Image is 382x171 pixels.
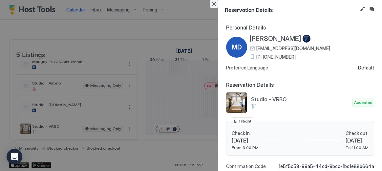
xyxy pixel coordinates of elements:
[239,118,251,124] span: 1 Night
[250,35,301,43] span: [PERSON_NAME]
[279,163,374,169] span: 1e5f5c58-99a5-44cd-9bcc-1bc1e88b664a
[256,54,296,60] span: [PHONE_NUMBER]
[232,42,242,52] span: MD
[251,96,350,103] span: Studio - VRBO
[226,82,374,88] span: Reservation Details
[232,130,259,136] span: Check in
[226,163,266,169] span: Confirmation Code
[7,149,22,164] div: Open Intercom Messenger
[346,145,369,150] span: To 11:00 AM
[256,46,330,51] span: [EMAIL_ADDRESS][DOMAIN_NAME]
[232,145,259,150] span: From 3:00 PM
[358,5,366,13] button: Edit reservation
[346,130,369,136] span: Check out
[358,65,374,71] span: Default
[368,5,375,13] button: Inbox
[226,24,374,31] span: Personal Details
[226,92,247,113] div: listing image
[226,65,268,71] span: Preferred Language
[354,100,372,105] span: Accepted
[232,137,259,144] span: [DATE]
[225,5,357,13] span: Reservation Details
[346,137,369,144] span: [DATE]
